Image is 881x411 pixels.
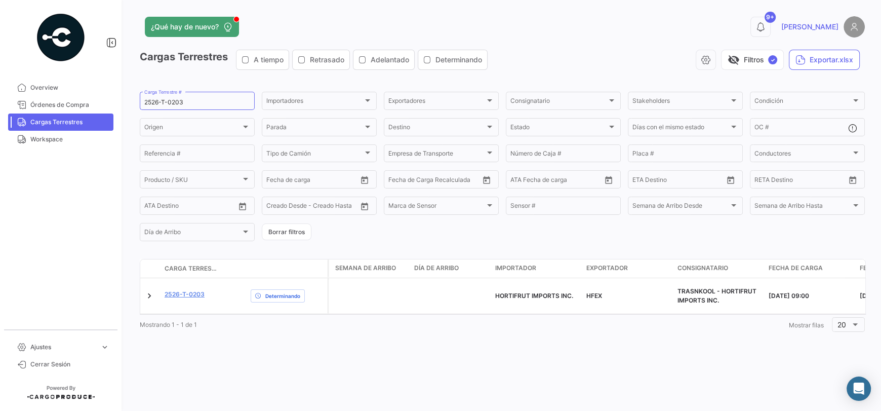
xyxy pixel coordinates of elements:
[265,292,300,300] span: Determinando
[144,177,241,184] span: Producto / SKU
[754,177,773,184] input: Desde
[586,292,602,300] span: HFEX
[182,204,225,211] input: ATA Hasta
[844,16,865,38] img: placeholder-user.png
[151,22,219,32] span: ¿Qué hay de nuevo?
[388,125,485,132] span: Destino
[329,259,410,278] datatable-header-cell: Semana de Arribo
[837,320,846,329] span: 20
[549,177,592,184] input: ATD Hasta
[144,204,175,211] input: ATA Desde
[8,96,113,114] a: Órdenes de Compra
[789,321,824,329] span: Mostrar filas
[35,12,86,63] img: powered-by.png
[140,50,491,70] h3: Cargas Terrestres
[30,118,109,127] span: Cargas Terrestres
[8,114,113,131] a: Cargas Terrestres
[768,55,777,64] span: ✓
[754,152,851,159] span: Conductores
[479,172,494,188] button: Open calendar
[780,177,823,184] input: Hasta
[601,172,616,188] button: Open calendar
[388,152,485,159] span: Empresa de Transporte
[789,50,860,70] button: Exportar.xlsx
[388,177,407,184] input: Desde
[845,172,860,188] button: Open calendar
[335,264,396,273] span: Semana de Arribo
[388,99,485,106] span: Exportadores
[144,230,241,237] span: Día de Arribo
[765,259,856,278] datatable-header-cell: Fecha de carga
[30,100,109,109] span: Órdenes de Compra
[100,343,109,352] span: expand_more
[632,177,651,184] input: Desde
[165,290,205,299] a: 2526-T-0203
[30,135,109,144] span: Workspace
[414,264,459,273] span: Día de Arribo
[313,204,356,211] input: Creado Hasta
[632,125,729,132] span: Días con el mismo estado
[582,259,673,278] datatable-header-cell: Exportador
[769,292,809,300] span: [DATE] 09:00
[388,204,485,211] span: Marca de Sensor
[8,79,113,96] a: Overview
[292,177,335,184] input: Hasta
[586,264,628,273] span: Exportador
[371,55,409,65] span: Adelantado
[754,204,851,211] span: Semana de Arribo Hasta
[235,199,250,214] button: Open calendar
[221,265,247,273] datatable-header-cell: Póliza
[357,172,372,188] button: Open calendar
[144,291,154,301] a: Expand/Collapse Row
[30,83,109,92] span: Overview
[247,265,328,273] datatable-header-cell: Estado de Envio
[673,259,765,278] datatable-header-cell: Consignatario
[254,55,284,65] span: A tiempo
[293,50,349,69] button: Retrasado
[769,264,823,273] span: Fecha de carga
[781,22,838,32] span: [PERSON_NAME]
[658,177,701,184] input: Hasta
[435,55,482,65] span: Determinando
[410,259,491,278] datatable-header-cell: Día de Arribo
[145,17,239,37] button: ¿Qué hay de nuevo?
[495,264,536,273] span: Importador
[30,360,109,369] span: Cerrar Sesión
[510,99,607,106] span: Consignatario
[266,152,363,159] span: Tipo de Camión
[357,199,372,214] button: Open calendar
[30,343,96,352] span: Ajustes
[510,177,542,184] input: ATD Desde
[266,204,306,211] input: Creado Desde
[510,125,607,132] span: Estado
[723,172,738,188] button: Open calendar
[236,50,289,69] button: A tiempo
[140,321,197,328] span: Mostrando 1 - 1 de 1
[266,125,363,132] span: Parada
[418,50,487,69] button: Determinando
[165,264,217,273] span: Carga Terrestre #
[310,55,344,65] span: Retrasado
[414,177,457,184] input: Hasta
[491,259,582,278] datatable-header-cell: Importador
[353,50,414,69] button: Adelantado
[495,292,573,300] span: HORTIFRUT IMPORTS INC.
[721,50,784,70] button: visibility_offFiltros✓
[632,99,729,106] span: Stakeholders
[161,260,221,277] datatable-header-cell: Carga Terrestre #
[632,204,729,211] span: Semana de Arribo Desde
[266,99,363,106] span: Importadores
[262,223,311,240] button: Borrar filtros
[266,177,285,184] input: Desde
[847,377,871,401] div: Abrir Intercom Messenger
[728,54,740,66] span: visibility_off
[677,287,756,304] span: TRASNKOOL - HORTIFRUT IMPORTS INC.
[754,99,851,106] span: Condición
[144,125,241,132] span: Origen
[8,131,113,148] a: Workspace
[677,264,728,273] span: Consignatario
